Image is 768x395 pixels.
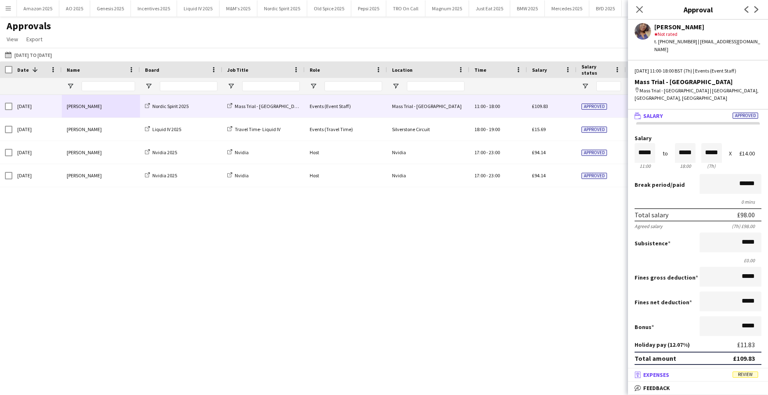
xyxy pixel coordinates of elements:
[26,35,42,43] span: Export
[635,257,761,263] div: £0.00
[729,150,732,157] div: X
[227,149,249,155] a: Nvidia
[387,141,469,164] div: Nvidia
[12,118,62,141] div: [DATE]
[635,354,676,362] div: Total amount
[635,240,670,247] label: Subsistence
[474,172,486,179] span: 17:00
[152,126,181,132] span: Liquid IV 2025
[227,126,280,132] a: Travel Time- Liquid IV
[628,382,768,394] mat-expansion-panel-header: Feedback
[12,164,62,187] div: [DATE]
[387,118,469,141] div: Silverstone Circuit
[82,81,135,91] input: Name Filter Input
[160,81,217,91] input: Board Filter Input
[305,164,387,187] div: Host
[654,38,761,53] div: t. [PHONE_NUMBER] | [EMAIL_ADDRESS][DOMAIN_NAME]
[635,199,761,205] div: 0 mins
[635,163,655,169] div: 11:00
[227,82,235,90] button: Open Filter Menu
[635,181,670,188] span: Break period
[235,149,249,155] span: Nvidia
[425,0,469,16] button: Magnum 2025
[219,0,257,16] button: M&M's 2025
[589,0,622,16] button: BYD 2025
[145,149,177,155] a: Nvidia 2025
[532,67,547,73] span: Salary
[635,135,761,141] label: Salary
[643,371,669,379] span: Expenses
[532,149,546,155] span: £94.14
[392,82,399,90] button: Open Filter Menu
[145,103,189,109] a: Nordic Spirit 2025
[310,67,320,73] span: Role
[324,81,382,91] input: Role Filter Input
[737,211,755,219] div: £98.00
[510,0,545,16] button: BMW 2025
[62,95,140,118] div: [PERSON_NAME]
[145,67,159,73] span: Board
[12,95,62,118] div: [DATE]
[474,126,486,132] span: 18:00
[635,274,698,281] label: Fines gross deduction
[581,82,589,90] button: Open Filter Menu
[17,0,59,16] button: Amazon 2025
[486,172,488,179] span: -
[486,103,488,109] span: -
[489,172,500,179] span: 23:00
[387,95,469,118] div: Mass Trial - [GEOGRAPHIC_DATA]
[305,118,387,141] div: Events (Travel Time)
[596,81,621,91] input: Salary status Filter Input
[733,371,758,378] span: Review
[90,0,131,16] button: Genesis 2025
[62,141,140,164] div: [PERSON_NAME]
[581,127,607,133] span: Approved
[581,173,607,179] span: Approved
[145,172,177,179] a: Nvidia 2025
[62,164,140,187] div: [PERSON_NAME]
[145,126,181,132] a: Liquid IV 2025
[227,67,248,73] span: Job Title
[581,63,611,76] span: Salary status
[545,0,589,16] button: Mercedes 2025
[701,163,722,169] div: 7h
[581,103,607,110] span: Approved
[486,126,488,132] span: -
[622,0,660,16] button: Nvidia 2025
[7,35,18,43] span: View
[17,67,29,73] span: Date
[628,369,768,381] mat-expansion-panel-header: ExpensesReview
[474,103,486,109] span: 11:00
[227,103,304,109] a: Mass Trial - [GEOGRAPHIC_DATA]
[635,211,668,219] div: Total salary
[474,149,486,155] span: 17:00
[635,181,685,188] label: /paid
[469,0,510,16] button: Just Eat 2025
[351,0,386,16] button: Pepsi 2025
[386,0,425,16] button: TRO On Call
[59,0,90,16] button: AO 2025
[67,67,80,73] span: Name
[257,0,307,16] button: Nordic Spirit 2025
[145,82,152,90] button: Open Filter Menu
[489,103,500,109] span: 18:00
[23,34,46,45] a: Export
[305,95,387,118] div: Events (Event Staff)
[635,67,761,75] div: [DATE] 11:00-18:00 BST (7h) | Events (Event Staff)
[532,172,546,179] span: £94.14
[235,172,249,179] span: Nvidia
[628,110,768,122] mat-expansion-panel-header: SalaryApproved
[67,82,74,90] button: Open Filter Menu
[152,149,177,155] span: Nvidia 2025
[581,150,607,156] span: Approved
[235,126,280,132] span: Travel Time- Liquid IV
[131,0,177,16] button: Incentives 2025
[643,384,670,392] span: Feedback
[654,31,761,38] div: Not rated
[486,149,488,155] span: -
[663,150,668,157] div: to
[732,223,761,229] div: (7h) £98.00
[654,23,761,31] div: [PERSON_NAME]
[307,0,351,16] button: Old Spice 2025
[310,82,317,90] button: Open Filter Menu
